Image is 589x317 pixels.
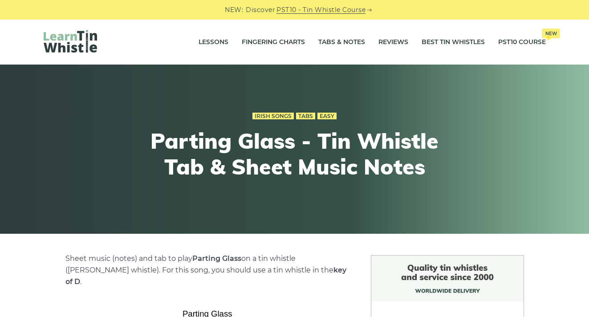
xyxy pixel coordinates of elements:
[65,253,349,288] p: Sheet music (notes) and tab to play on a tin whistle ([PERSON_NAME] whistle). For this song, you ...
[498,31,546,53] a: PST10 CourseNew
[192,254,241,263] strong: Parting Glass
[242,31,305,53] a: Fingering Charts
[131,128,459,179] h1: Parting Glass - Tin Whistle Tab & Sheet Music Notes
[44,30,97,53] img: LearnTinWhistle.com
[296,113,315,120] a: Tabs
[422,31,485,53] a: Best Tin Whistles
[318,31,365,53] a: Tabs & Notes
[199,31,228,53] a: Lessons
[65,266,346,286] strong: key of D
[378,31,408,53] a: Reviews
[252,113,294,120] a: Irish Songs
[542,28,560,38] span: New
[317,113,337,120] a: Easy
